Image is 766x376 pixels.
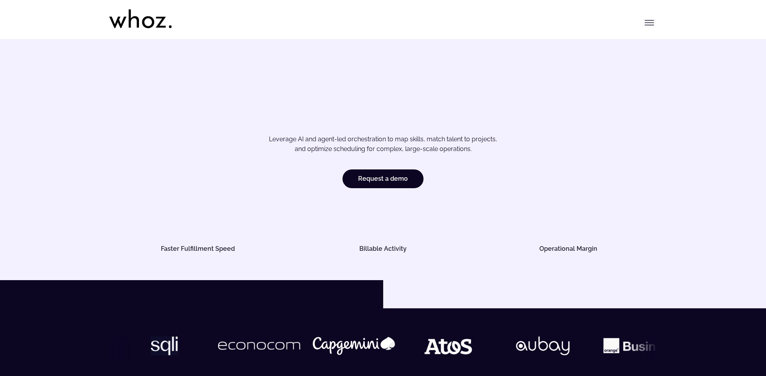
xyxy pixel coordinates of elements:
h5: Billable Activity [303,246,463,252]
h5: Operational Margin [488,246,648,252]
button: Toggle menu [642,15,657,31]
h5: Faster Fulfillment Speed [118,246,278,252]
p: Leverage AI and agent-led orchestration to map skills, match talent to projects, and optimize sch... [137,134,630,154]
a: Request a demo [342,169,424,188]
